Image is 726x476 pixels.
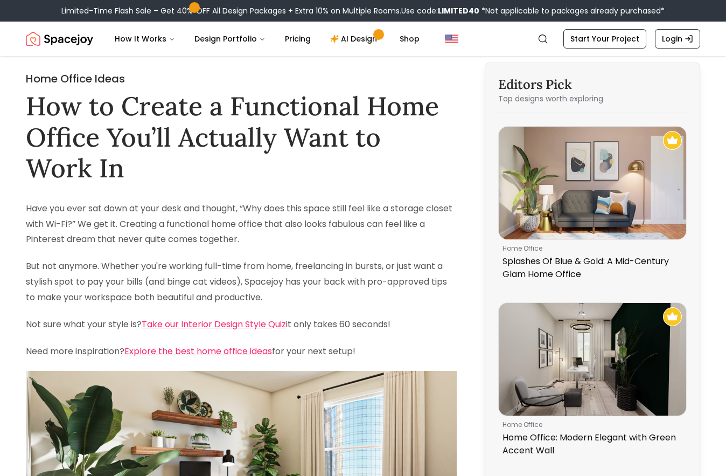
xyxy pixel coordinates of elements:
[276,28,319,50] a: Pricing
[438,5,479,16] b: LIMITED40
[26,201,457,247] p: Have you ever sat down at your desk and thought, “Why does this space still feel like a storage c...
[322,28,389,50] a: AI Design
[498,76,687,93] h3: Editors Pick
[563,29,646,49] a: Start Your Project
[26,22,700,56] nav: Global
[498,93,687,104] p: Top designs worth exploring
[499,303,686,416] img: Home Office: Modern Elegant with Green Accent Wall
[479,5,665,16] span: *Not applicable to packages already purchased*
[142,318,286,330] a: Take our Interior Design Style Quiz
[26,28,93,50] img: Spacejoy Logo
[391,28,428,50] a: Shop
[502,255,678,281] p: Splashes Of Blue & Gold: A Mid-Century Glam Home Office
[502,420,678,429] p: home office
[106,28,184,50] button: How It Works
[401,5,479,16] span: Use code:
[26,28,93,50] a: Spacejoy
[663,307,682,326] img: Recommended Spacejoy Design - Home Office: Modern Elegant with Green Accent Wall
[498,126,687,285] a: Splashes Of Blue & Gold: A Mid-Century Glam Home OfficeRecommended Spacejoy Design - Splashes Of ...
[502,244,678,253] p: home office
[26,344,457,360] p: Need more inspiration? for your next setup!
[655,29,700,49] a: Login
[498,302,687,461] a: Home Office: Modern Elegant with Green Accent WallRecommended Spacejoy Design - Home Office: Mode...
[26,317,457,333] p: Not sure what your style is? it only takes 60 seconds!
[61,5,665,16] div: Limited-Time Flash Sale – Get 40% OFF All Design Packages + Extra 10% on Multiple Rooms.
[445,32,458,45] img: United States
[106,28,428,50] nav: Main
[26,259,457,305] p: But not anymore. Whether you're working full-time from home, freelancing in bursts, or just want ...
[26,91,457,184] h1: How to Create a Functional Home Office You’ll Actually Want to Work In
[124,345,272,357] a: Explore the best home office ideas
[186,28,274,50] button: Design Portfolio
[502,431,678,457] p: Home Office: Modern Elegant with Green Accent Wall
[663,131,682,150] img: Recommended Spacejoy Design - Splashes Of Blue & Gold: A Mid-Century Glam Home Office
[26,71,457,86] h2: Home Office Ideas
[499,127,686,239] img: Splashes Of Blue & Gold: A Mid-Century Glam Home Office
